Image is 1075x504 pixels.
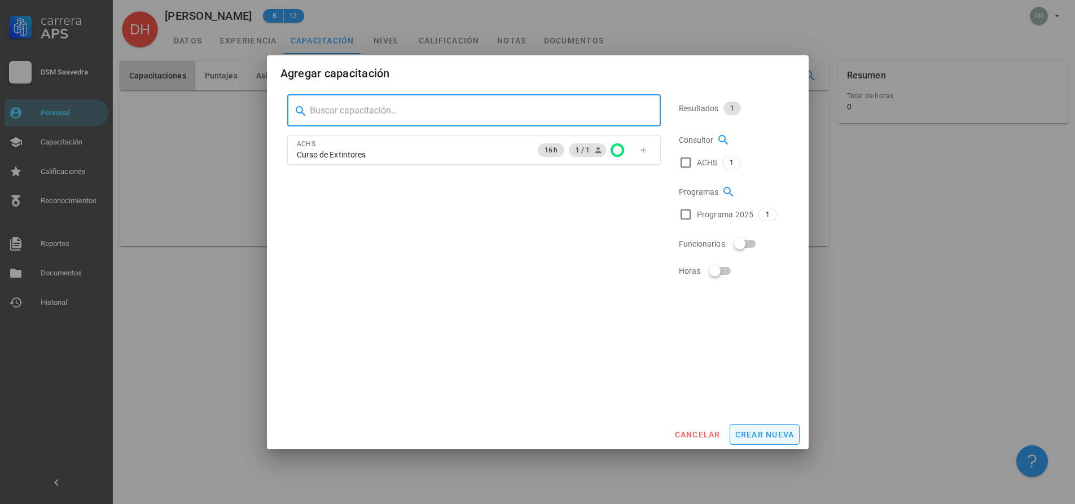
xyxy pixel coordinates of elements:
[679,257,788,284] div: Horas
[679,178,788,205] div: Programas
[697,157,718,168] span: ACHS
[297,150,366,160] span: Curso de Extintores
[310,102,652,120] input: Buscar capacitación…
[730,102,734,115] span: 1
[545,143,558,157] span: 16 h
[679,95,788,122] div: Resultados
[674,430,720,439] span: cancelar
[576,143,599,157] span: 1 / 1
[297,140,316,148] span: ACHS
[679,230,788,257] div: Funcionarios
[730,156,734,169] span: 1
[280,64,390,82] div: Agregar capacitación
[679,126,788,154] div: Consultor
[766,208,770,221] span: 1
[669,424,725,445] button: cancelar
[730,424,800,445] button: crear nueva
[697,209,754,220] span: Programa 2025
[735,430,795,439] span: crear nueva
